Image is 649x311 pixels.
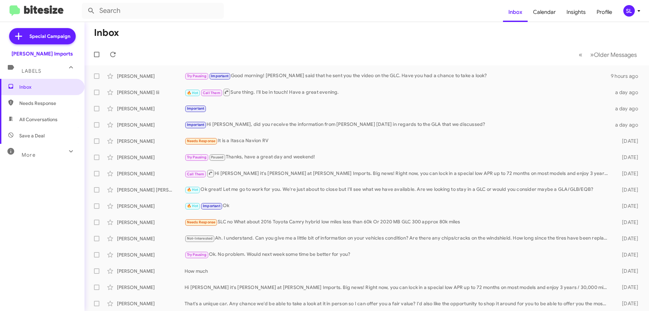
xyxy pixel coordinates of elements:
div: Ok [185,202,611,210]
span: Important [211,74,229,78]
div: [DATE] [611,268,644,274]
span: » [590,50,594,59]
div: [PERSON_NAME] [117,121,185,128]
div: [DATE] [611,154,644,161]
div: Good morning! [PERSON_NAME] said that he sent you the video on the GLC. Have you had a chance to ... [185,72,611,80]
span: Special Campaign [29,33,70,40]
a: Inbox [503,2,528,22]
span: All Conversations [19,116,57,123]
div: Ok great! Let me go to work for you. We're just about to close but I'll see what we have availabl... [185,186,611,194]
span: Important [203,204,220,208]
div: [PERSON_NAME] [117,203,185,209]
span: Needs Response [187,220,216,224]
span: Inbox [19,84,77,90]
span: Save a Deal [19,132,45,139]
div: [PERSON_NAME] [PERSON_NAME] [117,186,185,193]
div: a day ago [611,121,644,128]
span: 🔥 Hot [187,204,198,208]
button: Next [586,48,641,62]
span: Try Pausing [187,155,207,159]
div: [DATE] [611,170,644,177]
div: a day ago [611,105,644,112]
span: Not-Interested [187,236,213,241]
span: 🔥 Hot [187,91,198,95]
div: Ok. No problem. Would next week some time be better for you? [185,251,611,259]
span: Needs Response [187,139,216,143]
div: Sure thing. I'll be in touch! Have a great evening. [185,88,611,96]
div: [PERSON_NAME] Iii [117,89,185,96]
div: Hi [PERSON_NAME] it's [PERSON_NAME] at [PERSON_NAME] Imports. Big news! Right now, you can lock i... [185,169,611,178]
span: Call Them [187,172,205,176]
span: 🔥 Hot [187,187,198,192]
div: [PERSON_NAME] [117,268,185,274]
div: [DATE] [611,300,644,307]
div: [PERSON_NAME] Imports [11,50,73,57]
div: [DATE] [611,138,644,145]
div: [DATE] [611,284,644,291]
span: Needs Response [19,100,77,107]
div: [PERSON_NAME] [117,154,185,161]
span: Try Pausing [187,74,207,78]
div: Thanks, have a great day and weekend! [185,153,611,161]
div: It is a Itasca Navion RV [185,137,611,145]
span: Call Them [203,91,220,95]
a: Calendar [528,2,561,22]
div: How much [185,268,611,274]
div: [PERSON_NAME] [117,235,185,242]
div: a day ago [611,89,644,96]
span: « [579,50,582,59]
a: Profile [591,2,618,22]
span: Try Pausing [187,252,207,257]
span: Important [187,106,205,111]
div: SL [623,5,635,17]
div: Hi [PERSON_NAME] it's [PERSON_NAME] at [PERSON_NAME] Imports. Big news! Right now, you can lock i... [185,284,611,291]
button: SL [618,5,642,17]
div: [PERSON_NAME] [117,300,185,307]
span: Labels [22,68,41,74]
a: Special Campaign [9,28,76,44]
div: [PERSON_NAME] [117,170,185,177]
span: Important [187,123,205,127]
div: That's a unique car. Any chance we'd be able to take a look at it in person so I can offer you a ... [185,300,611,307]
div: [PERSON_NAME] [117,105,185,112]
div: [DATE] [611,203,644,209]
div: [PERSON_NAME] [117,251,185,258]
div: [PERSON_NAME] [117,138,185,145]
span: Older Messages [594,51,637,59]
span: More [22,152,35,158]
div: [DATE] [611,235,644,242]
a: Insights [561,2,591,22]
div: Ah. I understand. Can you give me a little bit of information on your vehicles condition? Are the... [185,235,611,242]
input: Search [82,3,224,19]
nav: Page navigation example [575,48,641,62]
button: Previous [575,48,586,62]
div: SLC no What about 2016 Toyota Camry hybrid low miles less than 60k Or 2020 MB GLC 300 approx 80k ... [185,218,611,226]
span: Paused [211,155,223,159]
h1: Inbox [94,27,119,38]
div: [DATE] [611,186,644,193]
div: [DATE] [611,251,644,258]
div: [PERSON_NAME] [117,73,185,80]
div: Hi [PERSON_NAME], did you receive the information from [PERSON_NAME] [DATE] in regards to the GLA... [185,121,611,129]
div: [PERSON_NAME] [117,284,185,291]
div: [PERSON_NAME] [117,219,185,226]
div: [DATE] [611,219,644,226]
div: 9 hours ago [611,73,644,80]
